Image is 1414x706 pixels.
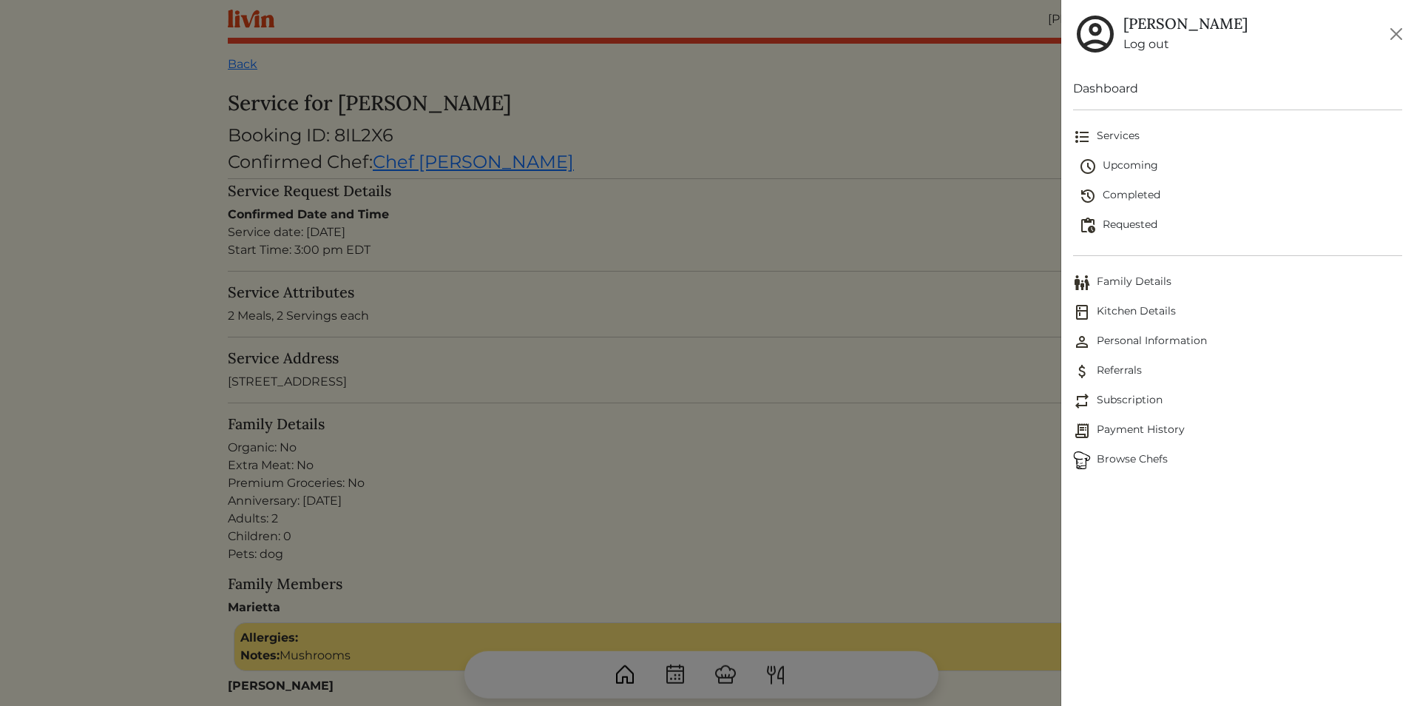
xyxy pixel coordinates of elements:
span: Subscription [1073,392,1402,410]
a: Completed [1079,181,1402,211]
a: ReferralsReferrals [1073,357,1402,386]
img: Subscription [1073,392,1091,410]
img: Payment History [1073,422,1091,440]
img: Referrals [1073,363,1091,380]
img: Family Details [1073,274,1091,292]
a: Payment HistoryPayment History [1073,416,1402,446]
span: Services [1073,128,1402,146]
a: ChefsBrowse Chefs [1073,446,1402,475]
span: Payment History [1073,422,1402,440]
img: schedule-fa401ccd6b27cf58db24c3bb5584b27dcd8bd24ae666a918e1c6b4ae8c451a22.svg [1079,158,1097,175]
img: Kitchen Details [1073,303,1091,321]
a: Log out [1123,36,1248,53]
a: Kitchen DetailsKitchen Details [1073,297,1402,327]
a: Requested [1079,211,1402,241]
img: pending_actions-fd19ce2ea80609cc4d7bbea353f93e2f363e46d0f816104e4e0650fdd7f915cf.svg [1079,217,1097,235]
a: Family DetailsFamily Details [1073,268,1402,297]
img: Personal Information [1073,333,1091,351]
h5: [PERSON_NAME] [1123,15,1248,33]
a: Personal InformationPersonal Information [1073,327,1402,357]
img: history-2b446bceb7e0f53b931186bf4c1776ac458fe31ad3b688388ec82af02103cd45.svg [1079,187,1097,205]
span: Kitchen Details [1073,303,1402,321]
img: user_account-e6e16d2ec92f44fc35f99ef0dc9cddf60790bfa021a6ecb1c896eb5d2907b31c.svg [1073,12,1117,56]
span: Completed [1079,187,1402,205]
span: Upcoming [1079,158,1402,175]
span: Referrals [1073,363,1402,380]
a: Services [1073,122,1402,152]
button: Close [1384,22,1408,46]
a: Upcoming [1079,152,1402,181]
img: format_list_bulleted-ebc7f0161ee23162107b508e562e81cd567eeab2455044221954b09d19068e74.svg [1073,128,1091,146]
a: Dashboard [1073,80,1402,98]
span: Personal Information [1073,333,1402,351]
img: Browse Chefs [1073,451,1091,469]
span: Requested [1079,217,1402,235]
span: Browse Chefs [1073,451,1402,469]
a: SubscriptionSubscription [1073,386,1402,416]
span: Family Details [1073,274,1402,292]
